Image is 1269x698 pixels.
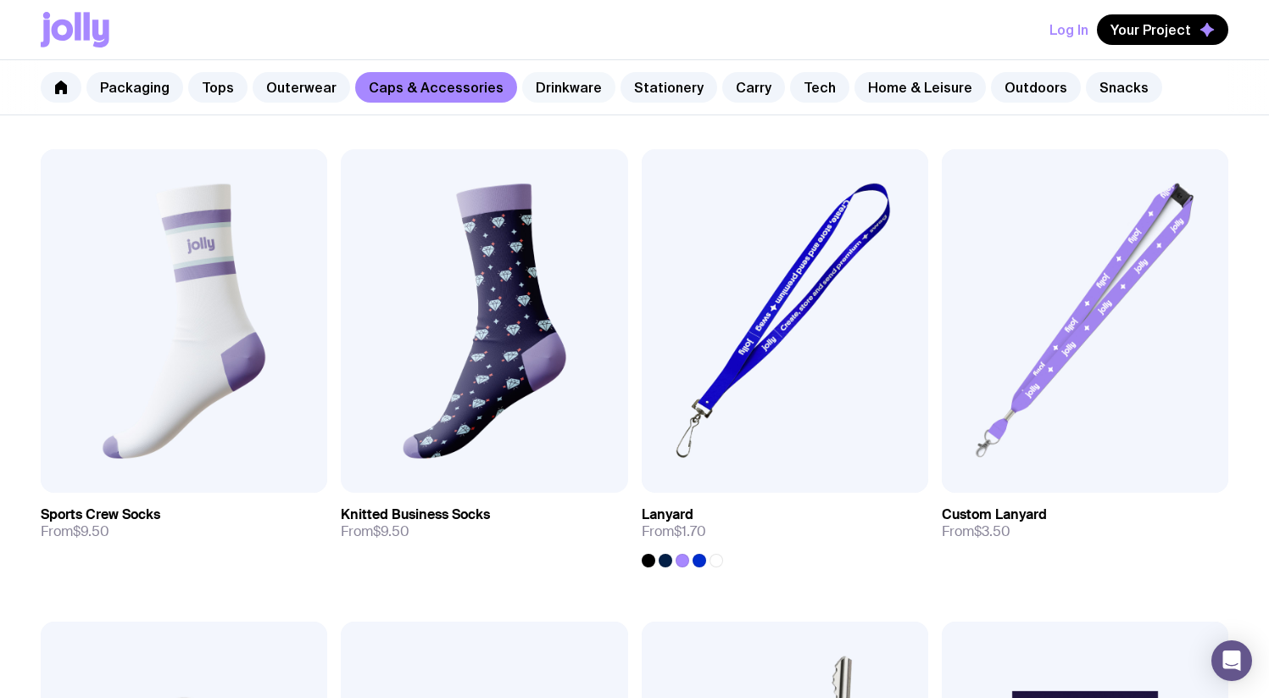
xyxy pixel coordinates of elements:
[642,506,693,523] h3: Lanyard
[1049,14,1088,45] button: Log In
[522,72,615,103] a: Drinkware
[41,506,160,523] h3: Sports Crew Socks
[188,72,248,103] a: Tops
[642,523,706,540] span: From
[642,493,928,567] a: LanyardFrom$1.70
[942,506,1047,523] h3: Custom Lanyard
[942,493,1228,554] a: Custom LanyardFrom$3.50
[722,72,785,103] a: Carry
[854,72,986,103] a: Home & Leisure
[1086,72,1162,103] a: Snacks
[341,506,490,523] h3: Knitted Business Socks
[974,522,1010,540] span: $3.50
[1211,640,1252,681] div: Open Intercom Messenger
[991,72,1081,103] a: Outdoors
[253,72,350,103] a: Outerwear
[674,522,706,540] span: $1.70
[1097,14,1228,45] button: Your Project
[86,72,183,103] a: Packaging
[621,72,717,103] a: Stationery
[341,523,409,540] span: From
[790,72,849,103] a: Tech
[73,522,109,540] span: $9.50
[41,493,327,554] a: Sports Crew SocksFrom$9.50
[942,523,1010,540] span: From
[41,523,109,540] span: From
[341,493,627,554] a: Knitted Business SocksFrom$9.50
[373,522,409,540] span: $9.50
[355,72,517,103] a: Caps & Accessories
[1110,21,1191,38] span: Your Project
